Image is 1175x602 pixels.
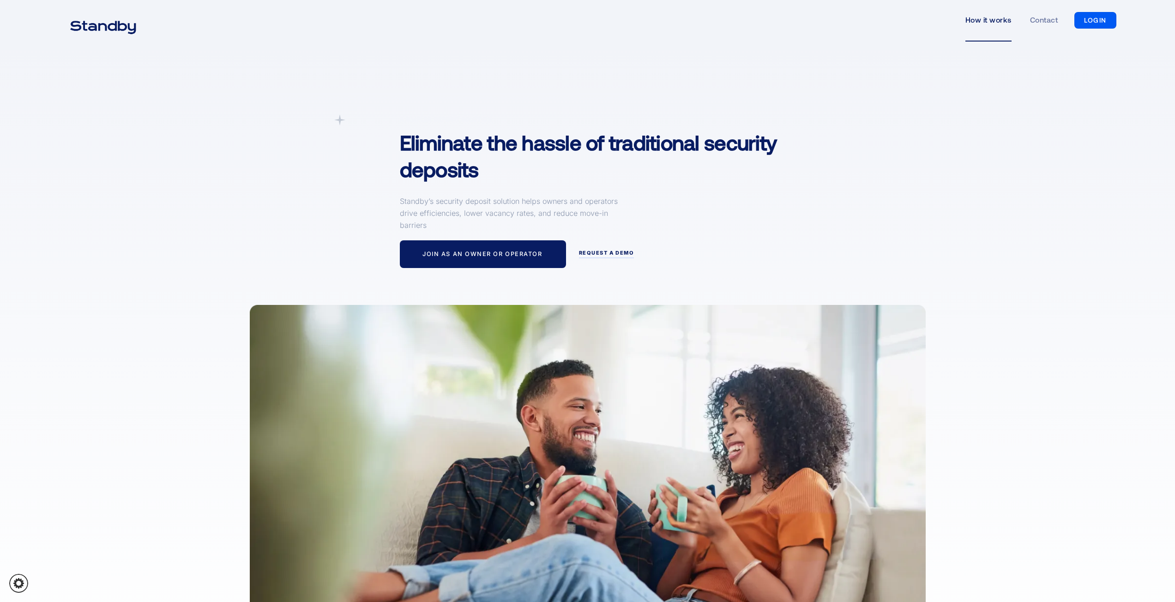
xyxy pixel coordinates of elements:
[59,15,148,26] a: home
[400,195,621,231] p: Standby’s security deposit solution helps owners and operators drive efficiencies, lower vacancy ...
[1074,12,1116,29] a: LOGIN
[9,574,28,593] a: Cookie settings
[579,250,634,256] div: request a demo
[422,250,542,258] div: Join as an owner or operator
[400,240,566,268] a: Join as an owner or operator
[400,114,492,124] div: A simpler Deposit Solution
[400,129,832,182] h1: Eliminate the hassle of traditional security deposits
[579,250,634,258] a: request a demo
